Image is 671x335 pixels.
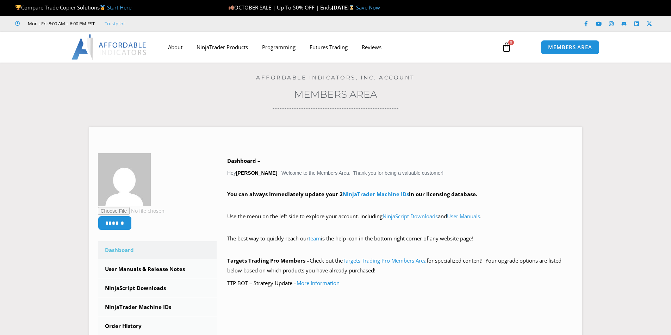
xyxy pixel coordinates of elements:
a: User Manuals & Release Notes [98,260,217,278]
span: Mon - Fri: 8:00 AM – 6:00 PM EST [26,19,95,28]
a: Trustpilot [105,19,125,28]
a: Start Here [107,4,131,11]
a: NinjaTrader Machine IDs [343,191,409,198]
a: Members Area [294,88,377,100]
img: LogoAI | Affordable Indicators – NinjaTrader [72,34,147,60]
a: User Manuals [447,213,480,220]
span: 0 [508,40,514,45]
span: OCTOBER SALE | Up To 50% OFF | Ends [228,4,332,11]
strong: Targets Trading Pro Members – [227,257,310,264]
span: Compare Trade Copier Solutions [15,4,131,11]
img: 🏆 [15,5,21,10]
a: NinjaTrader Products [190,39,255,55]
a: More Information [297,279,340,286]
a: NinjaScript Downloads [383,213,438,220]
p: Check out the for specialized content! Your upgrade options are listed below based on which produ... [227,256,573,276]
strong: [PERSON_NAME] [236,170,277,176]
nav: Menu [161,39,493,55]
strong: [DATE] [332,4,356,11]
img: 515cd3a1097be7e853877593493ab8371ef8f0dea48e6025729fb609d2984676 [98,153,151,206]
a: NinjaScript Downloads [98,279,217,297]
div: Hey ! Welcome to the Members Area. Thank you for being a valuable customer! [227,156,573,288]
a: 0 [491,37,522,57]
a: Dashboard [98,241,217,259]
a: Targets Trading Pro Members Area [343,257,427,264]
img: 🥇 [100,5,105,10]
a: Affordable Indicators, Inc. Account [256,74,415,81]
a: MEMBERS AREA [541,40,599,54]
a: Programming [255,39,303,55]
span: MEMBERS AREA [548,45,592,50]
p: Use the menu on the left side to explore your account, including and . [227,212,573,231]
a: team [309,235,321,242]
a: About [161,39,190,55]
strong: You can always immediately update your 2 in our licensing database. [227,191,477,198]
a: Reviews [355,39,389,55]
a: Save Now [356,4,380,11]
b: Dashboard – [227,157,260,164]
p: TTP BOT – Strategy Update – [227,278,573,288]
a: NinjaTrader Machine IDs [98,298,217,316]
a: Futures Trading [303,39,355,55]
img: ⌛ [349,5,354,10]
img: 🍂 [229,5,234,10]
p: The best way to quickly reach our is the help icon in the bottom right corner of any website page! [227,234,573,253]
